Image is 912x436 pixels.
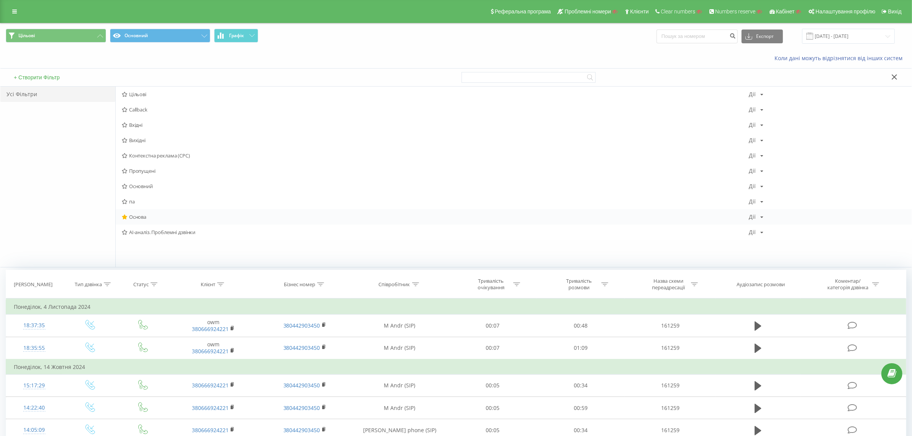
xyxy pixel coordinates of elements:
td: M Andr (SIP) [350,374,449,397]
div: 15:17:29 [14,378,54,393]
span: Налаштування профілю [815,8,875,15]
span: Кабінет [776,8,795,15]
div: 18:35:55 [14,341,54,356]
span: Вихідні [122,138,749,143]
div: Статус [133,281,149,288]
span: Вхідні [122,122,749,128]
td: 00:05 [449,397,537,419]
span: Реферальна програма [495,8,551,15]
div: Дії [749,138,756,143]
span: Графік [229,33,244,38]
button: Цільові [6,29,106,43]
td: 00:48 [537,315,624,337]
a: Коли дані можуть відрізнятися вiд інших систем [774,54,906,62]
a: 380442903450 [283,382,320,389]
button: Експорт [742,30,783,43]
button: Основний [110,29,210,43]
td: 161259 [625,374,716,397]
div: Дії [749,229,756,235]
span: Callback [122,107,749,112]
a: 380442903450 [283,404,320,411]
span: па [122,199,749,204]
div: Дії [749,107,756,112]
td: M Andr (SIP) [350,337,449,359]
div: Усі Фільтри [0,87,115,102]
a: 380442903450 [283,322,320,329]
div: [PERSON_NAME] [14,281,52,288]
a: 380666924221 [192,426,229,434]
div: 14:22:40 [14,400,54,415]
td: 00:07 [449,337,537,359]
td: 00:07 [449,315,537,337]
td: owm [168,337,259,359]
span: Проблемні номери [565,8,611,15]
div: Дії [749,92,756,97]
span: Пропущені [122,168,749,174]
div: Дії [749,122,756,128]
a: 380666924221 [192,404,229,411]
td: 00:59 [537,397,624,419]
span: Numbers reserve [715,8,755,15]
span: AI-аналіз. Проблемні дзвінки [122,229,749,235]
td: 161259 [625,397,716,419]
div: Клієнт [201,281,215,288]
div: Тип дзвінка [75,281,102,288]
a: 380666924221 [192,347,229,355]
td: owm [168,315,259,337]
div: Бізнес номер [284,281,315,288]
span: Клієнти [630,8,649,15]
span: Цільові [18,33,35,39]
td: Понеділок, 4 Листопада 2024 [6,299,906,315]
td: M Andr (SIP) [350,397,449,419]
a: 380442903450 [283,426,320,434]
td: 01:09 [537,337,624,359]
td: 00:34 [537,374,624,397]
span: Основний [122,184,749,189]
div: Дії [749,214,756,220]
span: Контекстна реклама (CPC) [122,153,749,158]
button: Графік [214,29,258,43]
a: 380666924221 [192,382,229,389]
div: Дії [749,184,756,189]
button: + Створити Фільтр [11,74,62,81]
td: 161259 [625,315,716,337]
a: 380666924221 [192,325,229,333]
td: Понеділок, 14 Жовтня 2024 [6,359,906,375]
div: Співробітник [379,281,410,288]
td: 00:05 [449,374,537,397]
span: Цільові [122,92,749,97]
span: Clear numbers [661,8,695,15]
div: Дії [749,168,756,174]
button: Закрити [889,74,900,82]
div: Дії [749,199,756,204]
td: M Andr (SIP) [350,315,449,337]
div: Тривалість розмови [558,278,599,291]
span: Основа [122,214,749,220]
input: Пошук за номером [657,30,738,43]
div: Назва схеми переадресації [648,278,689,291]
div: Коментар/категорія дзвінка [825,278,870,291]
div: Дії [749,153,756,158]
span: Вихід [888,8,902,15]
div: 18:37:35 [14,318,54,333]
div: Тривалість очікування [470,278,511,291]
div: Аудіозапис розмови [737,281,785,288]
td: 161259 [625,337,716,359]
a: 380442903450 [283,344,320,351]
